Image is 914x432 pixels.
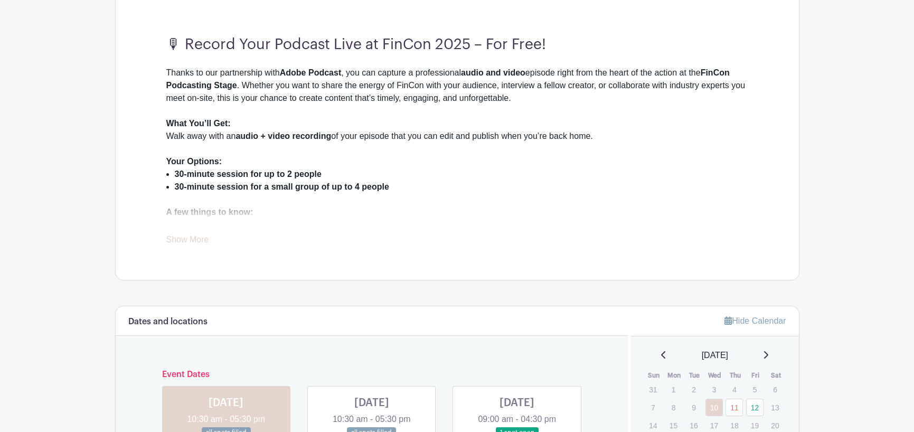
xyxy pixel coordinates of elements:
p: 13 [766,399,784,416]
p: 2 [685,381,702,398]
p: 6 [766,381,784,398]
a: 12 [746,399,764,416]
th: Sat [766,370,786,381]
th: Fri [746,370,766,381]
div: Thanks to our partnership with , you can capture a professional episode right from the heart of t... [166,67,748,117]
strong: 30-minute session for up to 2 people [175,170,322,179]
a: 11 [725,399,743,416]
strong: 30-minute session for a small group of up to 4 people [175,182,389,191]
p: 1 [665,381,682,398]
th: Sun [644,370,664,381]
li: Spots are but limited— to ensure everyone gets a chance. [175,219,748,231]
p: 31 [644,381,662,398]
a: Hide Calendar [724,316,786,325]
strong: A few things to know: [166,208,253,217]
h3: 🎙 Record Your Podcast Live at FinCon 2025 – For Free! [166,36,748,54]
strong: audio + video recording [235,132,331,140]
th: Thu [725,370,746,381]
p: 9 [685,399,702,416]
strong: FinCon Podcasting Stage [166,68,730,90]
a: Show More [166,235,209,248]
strong: Your Options: [166,157,222,166]
strong: Adobe Podcast [280,68,341,77]
span: [DATE] [702,349,728,362]
strong: complimentary [211,220,271,229]
p: 5 [746,381,764,398]
p: 4 [725,381,743,398]
div: Walk away with an of your episode that you can edit and publish when you’re back home. [166,117,748,155]
p: 7 [644,399,662,416]
th: Mon [664,370,685,381]
strong: audio and video [461,68,525,77]
th: Tue [684,370,705,381]
p: 3 [705,381,723,398]
a: 10 [705,399,723,416]
strong: reserve only one [318,220,385,229]
h6: Dates and locations [128,317,208,327]
p: 8 [665,399,682,416]
strong: What You’ll Get: [166,119,231,128]
th: Wed [705,370,725,381]
h6: Event Dates [154,370,590,380]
